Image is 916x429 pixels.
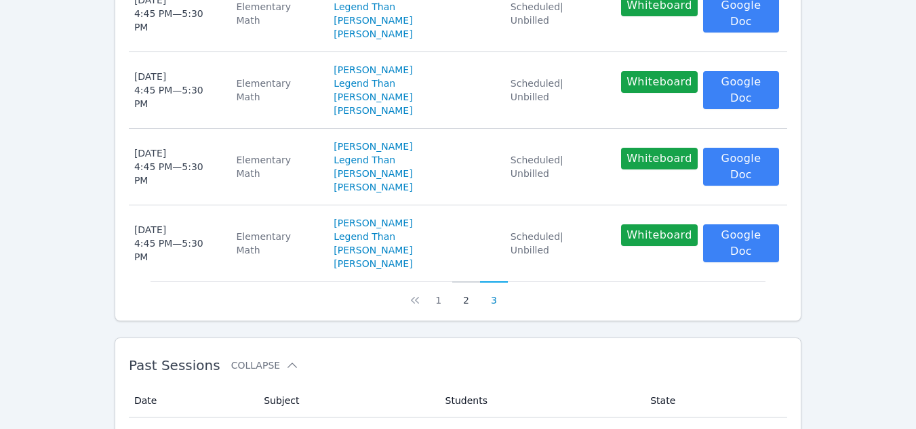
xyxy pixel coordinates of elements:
th: Subject [256,384,437,417]
div: Elementary Math [236,153,317,180]
span: Scheduled | Unbilled [511,155,563,179]
th: State [642,384,787,417]
div: Elementary Math [236,77,317,104]
a: Google Doc [703,148,779,186]
button: 3 [480,281,508,307]
div: [DATE] 4:45 PM — 5:30 PM [134,146,220,187]
button: 2 [452,281,480,307]
th: Students [437,384,643,417]
a: Legend Than [334,230,395,243]
span: Scheduled | Unbilled [511,231,563,256]
a: Legend Than [334,77,395,90]
th: Date [129,384,256,417]
button: Collapse [231,359,299,372]
div: [DATE] 4:45 PM — 5:30 PM [134,70,220,110]
div: [DATE] 4:45 PM — 5:30 PM [134,223,220,264]
a: Legend Than [334,153,395,167]
a: [PERSON_NAME] [334,216,412,230]
tr: [DATE]4:45 PM—5:30 PMElementary Math[PERSON_NAME]Legend Than[PERSON_NAME] [PERSON_NAME]Scheduled|... [129,205,787,281]
a: Google Doc [703,71,779,109]
a: [PERSON_NAME] [PERSON_NAME] [334,167,494,194]
a: Google Doc [703,224,779,262]
a: [PERSON_NAME] [PERSON_NAME] [334,243,494,270]
a: [PERSON_NAME] [334,140,412,153]
button: Whiteboard [621,71,698,93]
button: Whiteboard [621,224,698,246]
a: [PERSON_NAME] [PERSON_NAME] [334,14,494,41]
div: Elementary Math [236,230,317,257]
span: Past Sessions [129,357,220,373]
button: 1 [424,281,452,307]
span: Scheduled | Unbilled [511,78,563,102]
button: Whiteboard [621,148,698,169]
tr: [DATE]4:45 PM—5:30 PMElementary Math[PERSON_NAME]Legend Than[PERSON_NAME] [PERSON_NAME]Scheduled|... [129,129,787,205]
span: Scheduled | Unbilled [511,1,563,26]
a: [PERSON_NAME] [334,63,412,77]
tr: [DATE]4:45 PM—5:30 PMElementary Math[PERSON_NAME]Legend Than[PERSON_NAME] [PERSON_NAME]Scheduled|... [129,52,787,129]
a: [PERSON_NAME] [PERSON_NAME] [334,90,494,117]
